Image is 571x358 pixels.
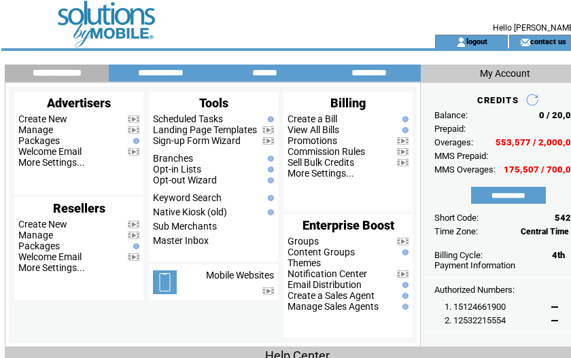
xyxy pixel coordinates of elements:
[434,213,479,223] span: Short Code:
[288,113,337,124] a: Create a Bill
[302,218,394,232] span: Enterprise Boost
[18,262,85,273] a: More Settings...
[153,124,257,135] a: Landing Page Templates
[153,235,209,246] a: Master Inbox
[264,116,274,122] img: help.gif
[399,249,409,255] img: help.gif
[288,236,319,247] a: Groups
[128,126,139,134] img: video.png
[153,207,227,217] a: Native Kiosk (old)
[153,221,217,232] a: Sub Merchants
[445,315,506,325] span: 2. 12532215554
[153,135,241,146] a: Sign-up Form Wizard
[530,37,566,46] a: contact us
[18,240,60,251] a: Packages
[128,148,139,156] img: video.png
[397,159,409,166] img: video.png
[434,110,468,120] span: Balance:
[18,157,85,168] a: More Settings...
[47,96,111,110] span: Advertisers
[288,146,365,157] a: Commission Rules
[397,137,409,145] img: video.png
[18,219,67,230] a: Create New
[434,285,515,295] span: Authorized Numbers:
[288,301,379,312] a: Manage Sales Agents
[18,135,60,146] a: Packages
[262,137,274,145] img: video.png
[264,195,274,201] img: help.gif
[18,124,53,135] a: Manage
[18,230,53,240] a: Manage
[288,257,321,268] a: Themes
[153,192,222,203] a: Keyword Search
[434,250,483,260] span: Billing Cycle:
[288,247,355,257] a: Content Groups
[397,148,409,156] img: video.png
[399,127,409,133] img: help.gif
[288,157,354,168] a: Sell Bulk Credits
[199,96,228,110] span: Tools
[434,124,466,134] span: Prepaid:
[18,251,82,262] a: Welcome Email
[153,175,217,185] a: Opt-out Wizard
[477,95,519,105] span: CREDITS
[128,232,139,239] img: video.png
[153,153,193,164] a: Branches
[288,290,375,301] a: Create a Sales Agent
[397,238,409,245] img: video.png
[480,68,530,79] span: My Account
[130,243,139,249] img: help.gif
[330,96,366,110] span: Billing
[521,227,569,236] span: Central Time
[520,37,530,48] img: contact_us_icon.gif
[53,201,105,215] span: Resellers
[466,37,487,46] a: logout
[18,146,82,157] a: Welcome Email
[552,250,565,260] span: 4th
[262,126,274,134] img: video.png
[288,135,337,146] a: Promotions
[264,209,274,215] img: help.gif
[399,282,409,288] img: help.gif
[434,151,488,161] span: MMS Prepaid:
[153,164,201,175] a: Opt-in Lists
[445,302,506,312] span: 1. 15124661900
[128,253,139,261] img: video.png
[399,116,409,122] img: help.gif
[153,113,223,124] a: Scheduled Tasks
[206,270,274,281] a: Mobile Websites
[18,113,67,124] a: Create New
[128,115,139,123] img: video.png
[264,177,274,183] img: help.gif
[130,138,139,144] img: help.gif
[128,221,139,228] img: video.png
[288,268,367,279] a: Notification Center
[288,124,339,135] a: View All Bills
[153,270,177,294] img: mobile-websites.png
[264,166,274,173] img: help.gif
[397,270,409,278] img: video.png
[262,287,274,295] img: video.png
[399,304,409,310] img: help.gif
[264,156,274,162] img: help.gif
[434,260,515,270] a: Payment Information
[399,293,409,299] img: help.gif
[434,226,478,236] span: Time Zone:
[288,168,354,179] a: More Settings...
[434,164,496,175] span: MMS Overages:
[456,37,466,48] img: account_icon.gif
[434,137,473,147] span: Overages:
[288,279,362,290] a: Email Distribution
